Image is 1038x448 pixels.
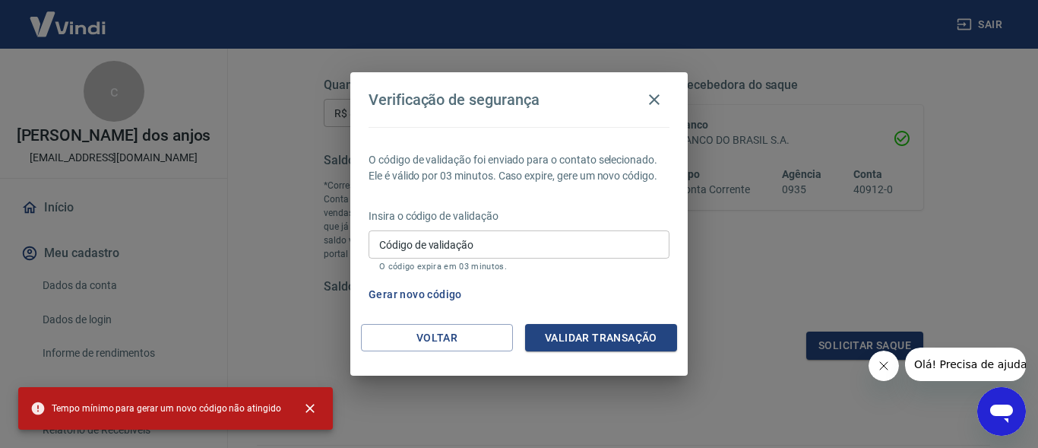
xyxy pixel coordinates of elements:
[362,281,468,309] button: Gerar novo código
[525,324,677,352] button: Validar transação
[379,262,659,272] p: O código expira em 03 minutos.
[369,208,669,224] p: Insira o código de validação
[977,387,1026,436] iframe: Botão para abrir a janela de mensagens
[9,11,128,23] span: Olá! Precisa de ajuda?
[30,401,281,416] span: Tempo mínimo para gerar um novo código não atingido
[293,392,327,425] button: close
[361,324,513,352] button: Voltar
[869,351,899,381] iframe: Fechar mensagem
[369,91,540,109] h4: Verificação de segurança
[369,152,669,184] p: O código de validação foi enviado para o contato selecionado. Ele é válido por 03 minutos. Caso e...
[905,348,1026,381] iframe: Mensagem da empresa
